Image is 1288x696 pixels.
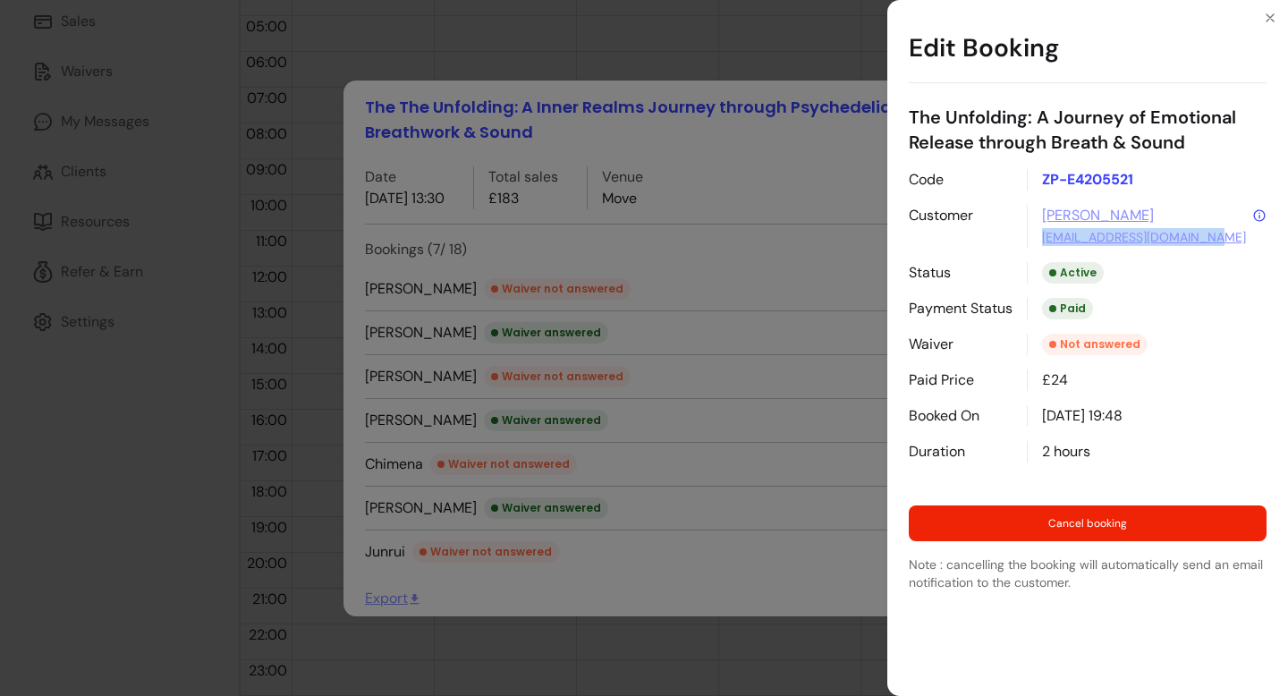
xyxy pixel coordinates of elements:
a: [EMAIL_ADDRESS][DOMAIN_NAME] [1042,228,1246,246]
p: Booked On [909,405,1013,427]
div: [DATE] 19:48 [1027,405,1267,427]
p: Note : cancelling the booking will automatically send an email notification to the customer. [909,556,1267,591]
p: Paid Price [909,369,1013,391]
div: Paid [1042,298,1093,319]
div: Active [1042,262,1104,284]
p: ZP-E4205521 [1027,169,1267,191]
p: Code [909,169,1013,191]
button: Cancel booking [909,505,1267,541]
p: The Unfolding: A Journey of Emotional Release through Breath & Sound [909,105,1267,155]
div: 2 hours [1027,441,1267,463]
p: Waiver [909,334,1013,355]
p: Duration [909,441,1013,463]
button: Close [1256,4,1284,32]
a: [PERSON_NAME] [1042,205,1154,226]
p: Status [909,262,1013,284]
p: Customer [909,205,1013,248]
h1: Edit Booking [909,14,1267,83]
div: £24 [1027,369,1267,391]
div: Not answered [1042,334,1148,355]
p: Payment Status [909,298,1013,319]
